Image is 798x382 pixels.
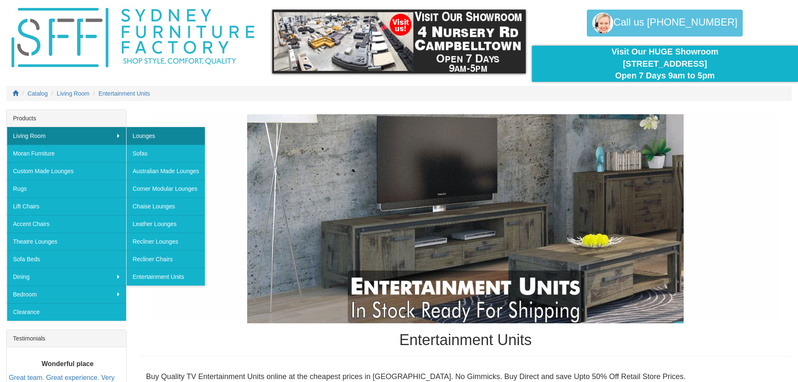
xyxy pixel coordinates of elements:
[126,162,205,180] a: Australian Made Lounges
[7,233,126,250] a: Theatre Lounges
[7,145,126,162] a: Moran Furniture
[151,114,780,323] img: Entertainment Units
[7,110,126,127] div: Products
[7,330,126,347] div: Testimonials
[7,250,126,268] a: Sofa Beds
[538,46,792,82] div: Visit Our HUGE Showroom [STREET_ADDRESS] Open 7 Days 9am to 5pm
[7,303,126,321] a: Clearance
[126,180,205,197] a: Corner Modular Lounges
[7,286,126,303] a: Bedroom
[126,145,205,162] a: Sofas
[139,332,792,348] h1: Entertainment Units
[7,127,126,145] a: Living Room
[98,90,150,97] a: Entertainment Units
[272,10,526,73] img: showroom.gif
[57,90,90,97] a: Living Room
[126,127,205,145] a: Lounges
[7,268,126,286] a: Dining
[7,5,258,70] img: Sydney Furniture Factory
[126,250,205,268] a: Recliner Chairs
[126,197,205,215] a: Chaise Lounges
[41,360,93,367] b: Wonderful place
[7,162,126,180] a: Custom Made Lounges
[7,197,126,215] a: Lift Chairs
[126,215,205,233] a: Leather Lounges
[7,215,126,233] a: Accent Chairs
[28,90,48,97] a: Catalog
[126,233,205,250] a: Recliner Lounges
[7,180,126,197] a: Rugs
[126,268,205,286] a: Entertainment Units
